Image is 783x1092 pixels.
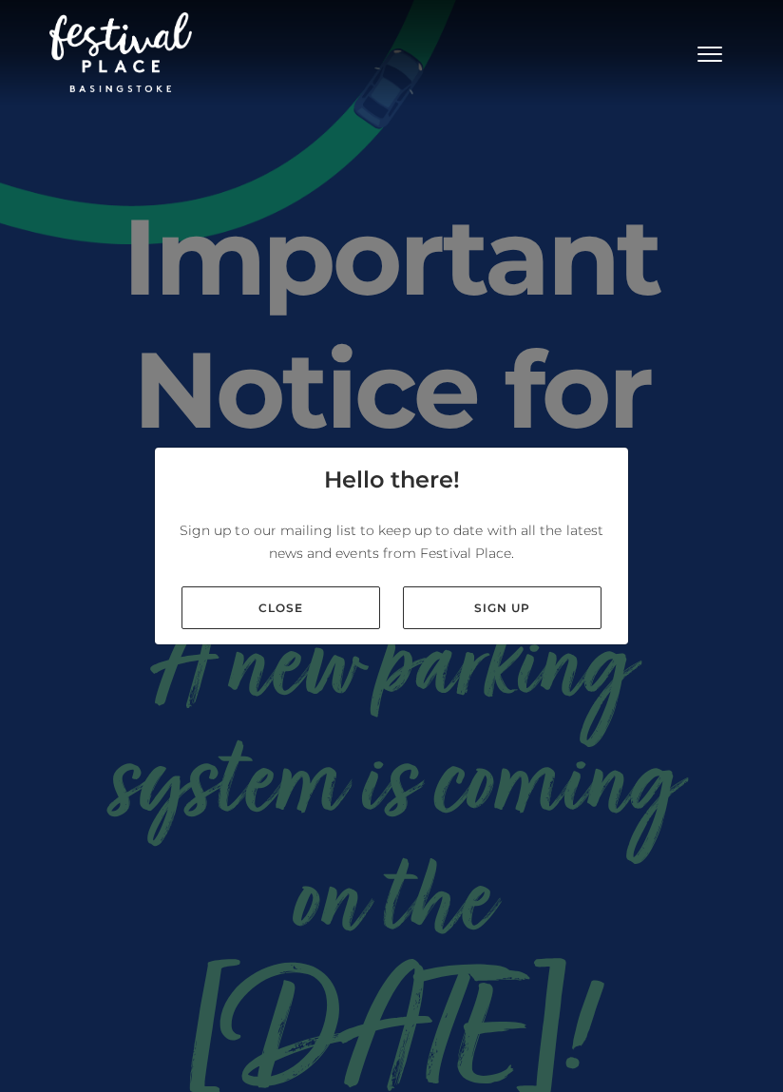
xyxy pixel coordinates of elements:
h4: Hello there! [324,463,460,497]
button: Toggle navigation [686,38,734,66]
p: Sign up to our mailing list to keep up to date with all the latest news and events from Festival ... [170,519,613,565]
a: Close [181,586,380,629]
a: Sign up [403,586,602,629]
img: Festival Place Logo [49,12,192,92]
